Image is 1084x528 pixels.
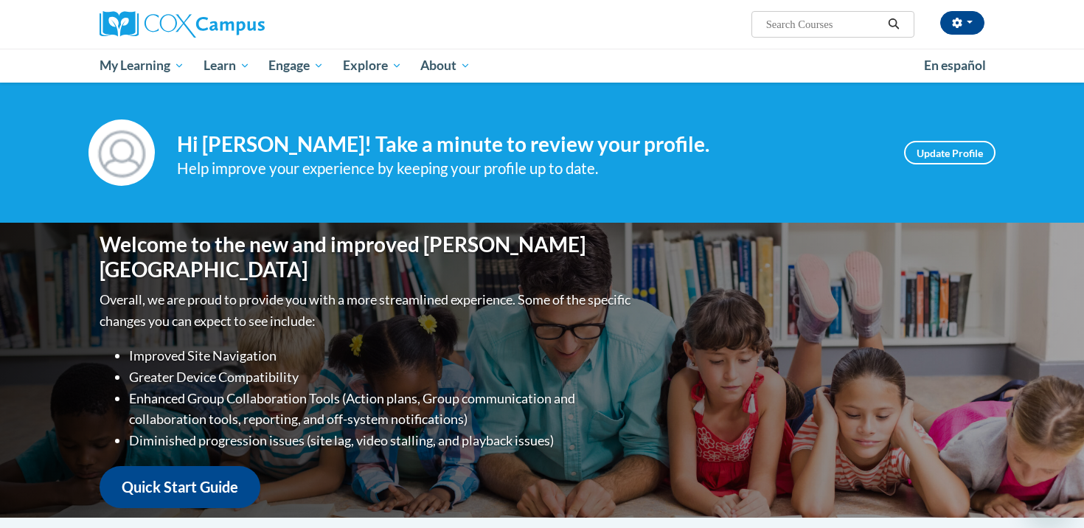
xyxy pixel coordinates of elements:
li: Improved Site Navigation [129,345,634,367]
img: Cox Campus [100,11,265,38]
a: Cox Campus [100,11,380,38]
span: My Learning [100,57,184,74]
a: My Learning [90,49,194,83]
button: Search [883,15,905,33]
img: Profile Image [88,119,155,186]
p: Overall, we are proud to provide you with a more streamlined experience. Some of the specific cha... [100,289,634,332]
input: Search Courses [765,15,883,33]
a: Update Profile [904,141,996,164]
a: En español [914,50,996,81]
a: Explore [333,49,411,83]
a: About [411,49,481,83]
div: Help improve your experience by keeping your profile up to date. [177,156,882,181]
button: Account Settings [940,11,984,35]
li: Greater Device Compatibility [129,367,634,388]
h4: Hi [PERSON_NAME]! Take a minute to review your profile. [177,132,882,157]
a: Engage [259,49,333,83]
h1: Welcome to the new and improved [PERSON_NAME][GEOGRAPHIC_DATA] [100,232,634,282]
span: Explore [343,57,402,74]
span: Learn [204,57,250,74]
span: En español [924,58,986,73]
a: Quick Start Guide [100,466,260,508]
li: Diminished progression issues (site lag, video stalling, and playback issues) [129,430,634,451]
li: Enhanced Group Collaboration Tools (Action plans, Group communication and collaboration tools, re... [129,388,634,431]
div: Main menu [77,49,1007,83]
iframe: Button to launch messaging window [1025,469,1072,516]
span: About [420,57,470,74]
a: Learn [194,49,260,83]
span: Engage [268,57,324,74]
